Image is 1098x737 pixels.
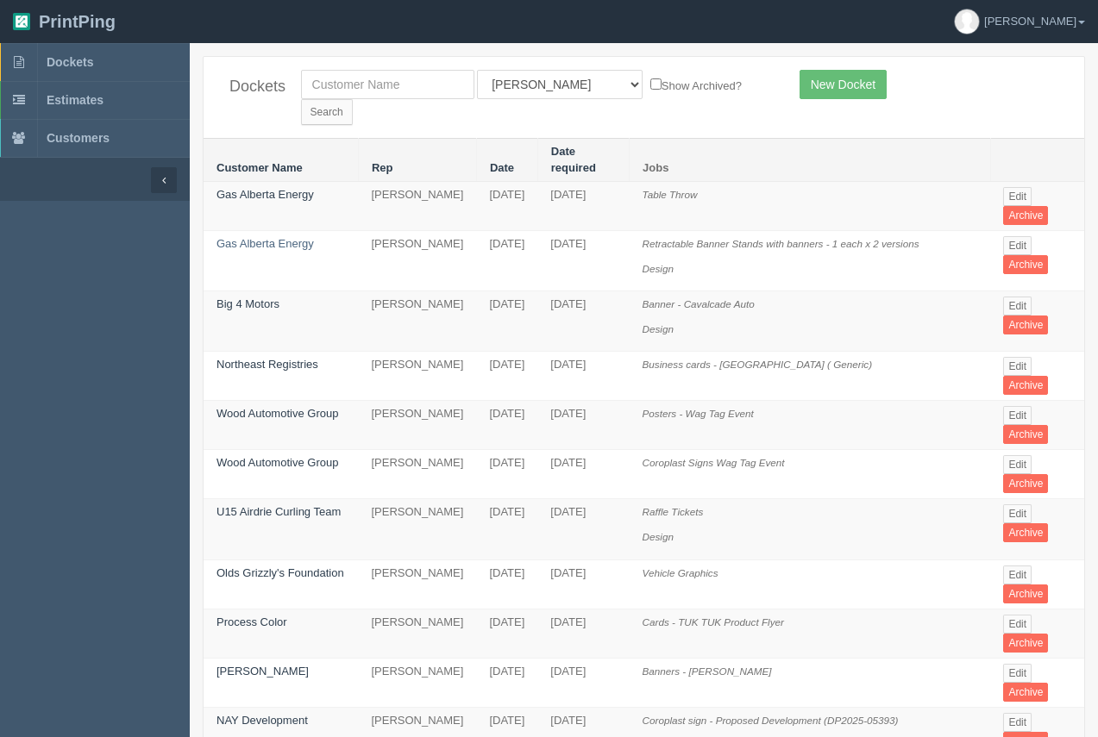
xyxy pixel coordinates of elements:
[358,450,476,499] td: [PERSON_NAME]
[643,506,704,517] i: Raffle Tickets
[537,559,629,609] td: [DATE]
[476,231,537,291] td: [DATE]
[630,139,991,182] th: Jobs
[1003,523,1048,542] a: Archive
[643,263,674,274] i: Design
[216,161,303,174] a: Customer Name
[1003,683,1048,702] a: Archive
[1003,406,1032,425] a: Edit
[216,615,287,628] a: Process Color
[643,408,754,419] i: Posters - Wag Tag Event
[216,237,314,250] a: Gas Alberta Energy
[1003,187,1032,206] a: Edit
[650,75,742,95] label: Show Archived?
[358,291,476,352] td: [PERSON_NAME]
[358,559,476,609] td: [PERSON_NAME]
[476,401,537,450] td: [DATE]
[1003,376,1048,395] a: Archive
[490,161,514,174] a: Date
[216,456,338,469] a: Wood Automotive Group
[216,297,279,310] a: Big 4 Motors
[537,499,629,559] td: [DATE]
[1003,297,1032,315] a: Edit
[358,401,476,450] td: [PERSON_NAME]
[643,238,919,249] i: Retractable Banner Stands with banners - 1 each x 2 versions
[650,78,662,90] input: Show Archived?
[1003,255,1048,274] a: Archive
[216,714,308,727] a: NAY Development
[643,616,784,628] i: Cards - TUK TUK Product Flyer
[358,182,476,231] td: [PERSON_NAME]
[476,291,537,352] td: [DATE]
[476,658,537,707] td: [DATE]
[1003,565,1032,584] a: Edit
[476,609,537,658] td: [DATE]
[1003,357,1032,376] a: Edit
[643,457,785,468] i: Coroplast Signs Wag Tag Event
[643,359,873,370] i: Business cards - [GEOGRAPHIC_DATA] ( Generic)
[13,13,30,30] img: logo-3e63b451c926e2ac314895c53de4908e5d424f24456219fb08d385ab2e579770.png
[1003,455,1032,474] a: Edit
[358,609,476,658] td: [PERSON_NAME]
[1003,206,1048,225] a: Archive
[955,9,979,34] img: avatar_default-7531ab5dedf162e01f1e0bb0964e6a185e93c5c22dfe317fb01d7f8cd2b1632c.jpg
[216,505,341,518] a: U15 Airdrie Curling Team
[1003,474,1048,493] a: Archive
[47,93,104,107] span: Estimates
[476,450,537,499] td: [DATE]
[1003,615,1032,634] a: Edit
[1003,315,1048,334] a: Archive
[47,131,110,145] span: Customers
[551,145,596,174] a: Date required
[537,182,629,231] td: [DATE]
[358,499,476,559] td: [PERSON_NAME]
[537,450,629,499] td: [DATE]
[1003,664,1032,683] a: Edit
[643,298,755,309] i: Banner - Cavalcade Auto
[47,55,93,69] span: Dockets
[643,665,772,677] i: Banners - [PERSON_NAME]
[537,401,629,450] td: [DATE]
[301,99,353,125] input: Search
[800,70,887,99] a: New Docket
[643,531,674,542] i: Design
[1003,504,1032,523] a: Edit
[358,352,476,401] td: [PERSON_NAME]
[476,499,537,559] td: [DATE]
[476,559,537,609] td: [DATE]
[643,189,698,200] i: Table Throw
[216,566,344,579] a: Olds Grizzly's Foundation
[537,291,629,352] td: [DATE]
[537,352,629,401] td: [DATE]
[216,407,338,420] a: Wood Automotive Group
[358,231,476,291] td: [PERSON_NAME]
[476,182,537,231] td: [DATE]
[1003,634,1048,653] a: Archive
[216,188,314,201] a: Gas Alberta Energy
[229,78,275,96] h4: Dockets
[216,358,318,371] a: Northeast Registries
[301,70,474,99] input: Customer Name
[537,609,629,658] td: [DATE]
[1003,713,1032,732] a: Edit
[643,567,718,578] i: Vehicle Graphics
[1003,236,1032,255] a: Edit
[537,231,629,291] td: [DATE]
[358,658,476,707] td: [PERSON_NAME]
[372,161,393,174] a: Rep
[1003,425,1048,444] a: Archive
[537,658,629,707] td: [DATE]
[216,665,309,678] a: [PERSON_NAME]
[476,352,537,401] td: [DATE]
[643,715,899,726] i: Coroplast sign - Proposed Development (DP2025-05393)
[643,323,674,334] i: Design
[1003,584,1048,603] a: Archive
